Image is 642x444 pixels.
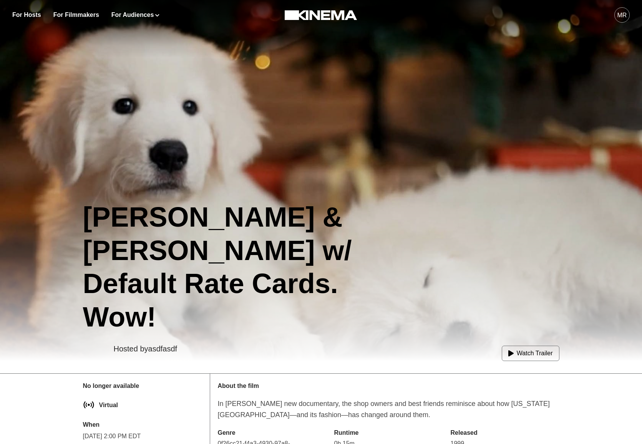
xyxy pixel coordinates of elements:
p: [DATE] 2:00 PM EDT [83,431,202,441]
p: In [PERSON_NAME] new documentary, the shop owners and best friends reminisce about how [US_STATE]... [218,398,559,421]
p: When [83,420,202,430]
p: Hosted by asdfasdf [114,343,178,355]
a: For Hosts [12,10,41,20]
p: Runtime [334,428,443,437]
div: MR [617,11,627,20]
p: Released [451,428,559,437]
p: Virtual [99,402,118,408]
button: Watch Trailer [502,346,559,361]
p: No longer available [83,381,202,391]
p: Genre [218,428,327,437]
p: About the film [218,381,559,391]
h1: [PERSON_NAME] & [PERSON_NAME] w/ Default Rate Cards. Wow! [83,200,403,333]
a: For Filmmakers [53,10,99,20]
button: For Audiences [111,10,159,20]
